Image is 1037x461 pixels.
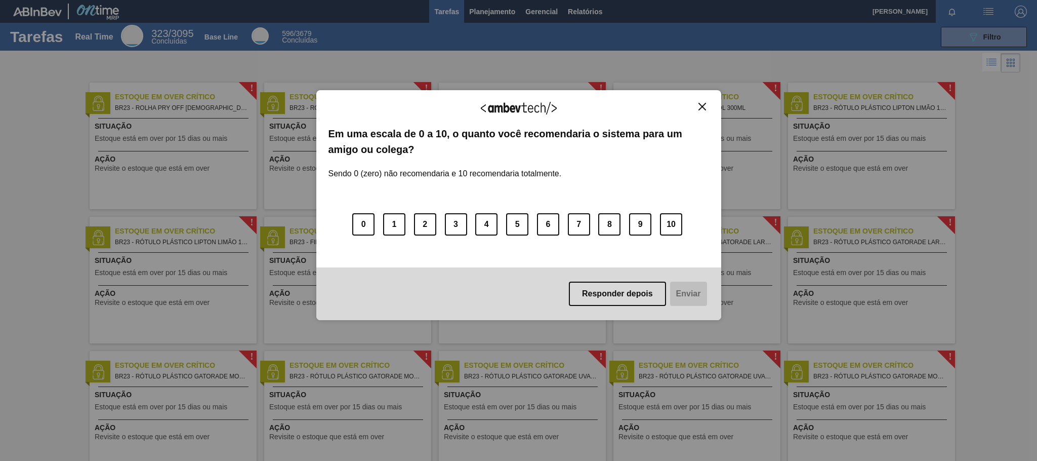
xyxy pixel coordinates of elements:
[698,103,706,110] img: Close
[569,282,666,306] button: Responder depois
[383,213,405,236] button: 1
[568,213,590,236] button: 7
[629,213,651,236] button: 9
[506,213,528,236] button: 5
[537,213,559,236] button: 6
[695,102,709,111] button: Close
[481,102,557,114] img: Logo Ambevtech
[660,213,682,236] button: 10
[445,213,467,236] button: 3
[352,213,375,236] button: 0
[328,126,709,157] label: Em uma escala de 0 a 10, o quanto você recomendaria o sistema para um amigo ou colega?
[475,213,497,236] button: 4
[328,157,562,178] label: Sendo 0 (zero) não recomendaria e 10 recomendaria totalmente.
[414,213,436,236] button: 2
[598,213,620,236] button: 8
